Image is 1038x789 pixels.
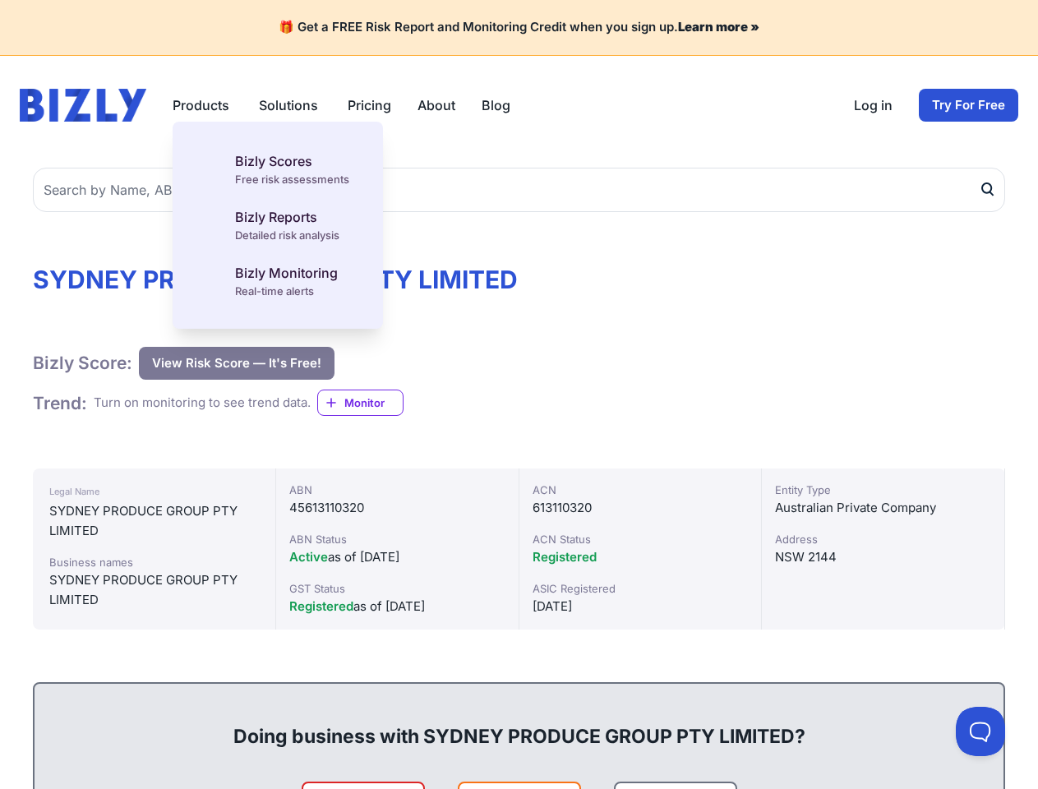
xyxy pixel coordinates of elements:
input: Search by Name, ABN or ACN [33,168,1005,212]
button: View Risk Score — It's Free! [139,347,334,380]
div: as of [DATE] [289,597,505,616]
span: 45613110320 [289,500,364,515]
div: as of [DATE] [289,547,505,567]
div: ABN Status [289,531,505,547]
div: [DATE] [533,597,749,616]
div: Business names [49,554,259,570]
span: Active [289,549,328,565]
a: Bizly Monitoring Real-time alerts [192,253,363,309]
div: ABN [289,482,505,498]
div: GST Status [289,580,505,597]
span: Registered [289,598,353,614]
button: Products [173,95,233,115]
h1: SYDNEY PRODUCE GROUP PTY LIMITED [33,265,1005,294]
a: About [418,95,455,115]
span: Monitor [344,394,403,411]
div: Doing business with SYDNEY PRODUCE GROUP PTY LIMITED? [51,697,987,750]
a: Blog [482,95,510,115]
div: Bizly Monitoring [235,263,338,283]
div: Free risk assessments [235,171,349,187]
div: Legal Name [49,482,259,501]
h4: 🎁 Get a FREE Risk Report and Monitoring Credit when you sign up. [20,20,1018,35]
div: SYDNEY PRODUCE GROUP PTY LIMITED [49,570,259,610]
div: Real-time alerts [235,283,338,299]
div: Address [775,531,991,547]
span: 613110320 [533,500,592,515]
div: NSW 2144 [775,547,991,567]
a: Bizly Scores Free risk assessments [192,141,363,197]
div: Detailed risk analysis [235,227,339,243]
div: Bizly Scores [235,151,349,171]
div: SYDNEY PRODUCE GROUP PTY LIMITED [49,501,259,541]
a: Log in [854,95,893,115]
div: Australian Private Company [775,498,991,518]
div: ACN Status [533,531,749,547]
h1: Trend : [33,392,87,414]
div: Turn on monitoring to see trend data. [94,394,311,413]
a: Learn more » [678,19,759,35]
div: Entity Type [775,482,991,498]
span: Registered [533,549,597,565]
iframe: Toggle Customer Support [956,707,1005,756]
a: Bizly Reports Detailed risk analysis [192,197,363,253]
h1: Bizly Score: [33,352,132,374]
a: Try For Free [919,89,1018,122]
button: Solutions [259,95,321,115]
div: ACN [533,482,749,498]
div: ASIC Registered [533,580,749,597]
a: Monitor [317,390,404,416]
div: Bizly Reports [235,207,339,227]
a: Pricing [348,95,391,115]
